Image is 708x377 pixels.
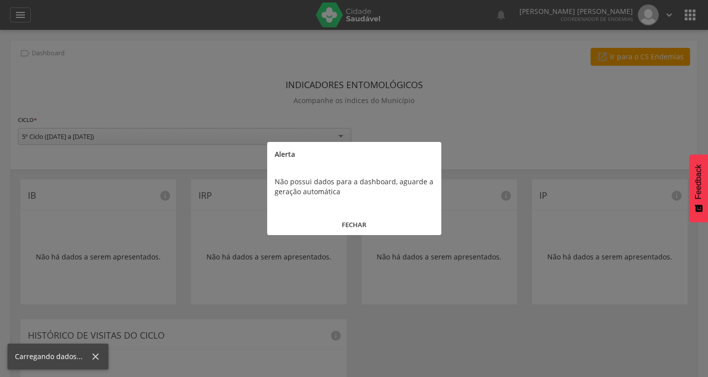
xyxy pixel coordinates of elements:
[15,352,90,362] div: Carregando dados...
[694,164,703,199] span: Feedback
[267,214,441,236] button: FECHAR
[267,167,441,207] div: Não possui dados para a dashboard, aguarde a geração automática
[267,142,441,167] div: Alerta
[689,154,708,222] button: Feedback - Mostrar pesquisa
